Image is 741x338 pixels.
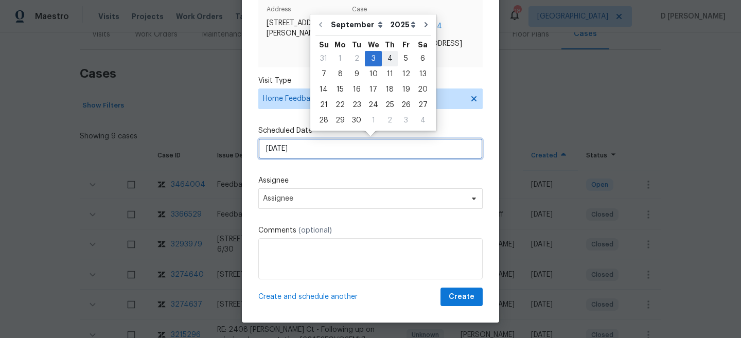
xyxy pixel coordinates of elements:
[315,97,332,113] div: Sun Sep 21 2025
[348,98,365,112] div: 23
[315,82,332,97] div: Sun Sep 14 2025
[402,41,410,48] abbr: Friday
[258,225,483,236] label: Comments
[382,82,398,97] div: Thu Sep 18 2025
[365,113,382,128] div: Wed Oct 01 2025
[258,126,483,136] label: Scheduled Date
[315,66,332,82] div: Sun Sep 07 2025
[267,4,348,18] span: Address
[398,113,414,128] div: 3
[365,66,382,82] div: Wed Sep 10 2025
[263,94,463,104] span: Home Feedback P1
[298,227,332,234] span: (optional)
[348,51,365,66] div: 2
[365,82,382,97] div: Wed Sep 17 2025
[348,51,365,66] div: Tue Sep 02 2025
[348,82,365,97] div: Tue Sep 16 2025
[332,51,348,66] div: 1
[315,51,332,66] div: Sun Aug 31 2025
[414,97,431,113] div: Sat Sep 27 2025
[414,113,431,128] div: Sat Oct 04 2025
[385,41,395,48] abbr: Thursday
[398,67,414,81] div: 12
[414,67,431,81] div: 13
[352,4,474,18] span: Case
[382,98,398,112] div: 25
[414,113,431,128] div: 4
[332,113,348,128] div: Mon Sep 29 2025
[365,51,382,66] div: 3
[365,51,382,66] div: Wed Sep 03 2025
[365,67,382,81] div: 10
[313,14,328,35] button: Go to previous month
[382,113,398,128] div: 2
[332,66,348,82] div: Mon Sep 08 2025
[365,82,382,97] div: 17
[368,41,379,48] abbr: Wednesday
[334,41,346,48] abbr: Monday
[418,41,428,48] abbr: Saturday
[332,51,348,66] div: Mon Sep 01 2025
[328,17,387,32] select: Month
[418,14,434,35] button: Go to next month
[382,113,398,128] div: Thu Oct 02 2025
[348,113,365,128] div: Tue Sep 30 2025
[263,194,465,203] span: Assignee
[258,76,483,86] label: Visit Type
[382,97,398,113] div: Thu Sep 25 2025
[315,113,332,128] div: 28
[382,67,398,81] div: 11
[352,41,361,48] abbr: Tuesday
[258,175,483,186] label: Assignee
[398,51,414,66] div: 5
[315,51,332,66] div: 31
[315,67,332,81] div: 7
[332,113,348,128] div: 29
[398,98,414,112] div: 26
[348,66,365,82] div: Tue Sep 09 2025
[348,67,365,81] div: 9
[440,288,483,307] button: Create
[319,41,329,48] abbr: Sunday
[382,66,398,82] div: Thu Sep 11 2025
[365,98,382,112] div: 24
[315,98,332,112] div: 21
[414,98,431,112] div: 27
[267,18,348,39] span: [STREET_ADDRESS][PERSON_NAME]
[365,113,382,128] div: 1
[258,138,483,159] input: M/D/YYYY
[365,97,382,113] div: Wed Sep 24 2025
[332,98,348,112] div: 22
[332,82,348,97] div: 15
[382,82,398,97] div: 18
[414,82,431,97] div: Sat Sep 20 2025
[414,82,431,97] div: 20
[414,51,431,66] div: 6
[398,82,414,97] div: Fri Sep 19 2025
[258,292,358,302] span: Create and schedule another
[315,82,332,97] div: 14
[414,66,431,82] div: Sat Sep 13 2025
[348,97,365,113] div: Tue Sep 23 2025
[449,291,474,304] span: Create
[398,51,414,66] div: Fri Sep 05 2025
[382,51,398,66] div: Thu Sep 04 2025
[348,113,365,128] div: 30
[332,67,348,81] div: 8
[387,17,418,32] select: Year
[398,66,414,82] div: Fri Sep 12 2025
[398,82,414,97] div: 19
[332,97,348,113] div: Mon Sep 22 2025
[414,51,431,66] div: Sat Sep 06 2025
[398,97,414,113] div: Fri Sep 26 2025
[382,51,398,66] div: 4
[398,113,414,128] div: Fri Oct 03 2025
[315,113,332,128] div: Sun Sep 28 2025
[348,82,365,97] div: 16
[332,82,348,97] div: Mon Sep 15 2025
